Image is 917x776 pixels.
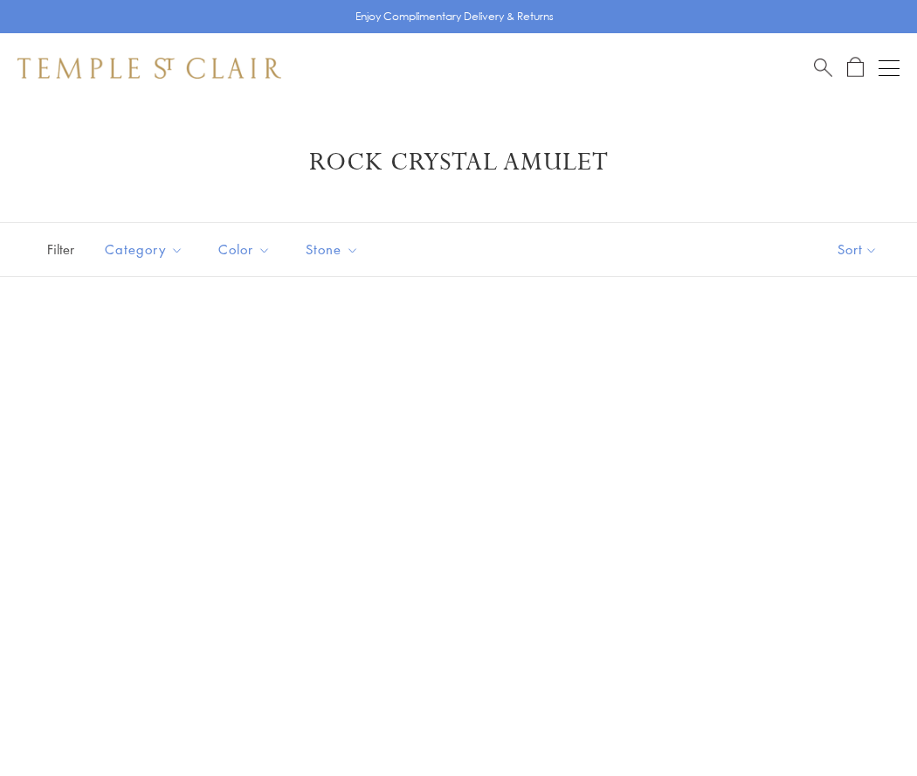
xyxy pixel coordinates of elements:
[847,57,864,79] a: Open Shopping Bag
[798,223,917,276] button: Show sort by
[293,230,372,269] button: Stone
[92,230,196,269] button: Category
[355,8,554,25] p: Enjoy Complimentary Delivery & Returns
[879,58,900,79] button: Open navigation
[96,239,196,260] span: Category
[814,57,832,79] a: Search
[17,58,281,79] img: Temple St. Clair
[297,239,372,260] span: Stone
[205,230,284,269] button: Color
[210,239,284,260] span: Color
[44,147,873,178] h1: Rock Crystal Amulet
